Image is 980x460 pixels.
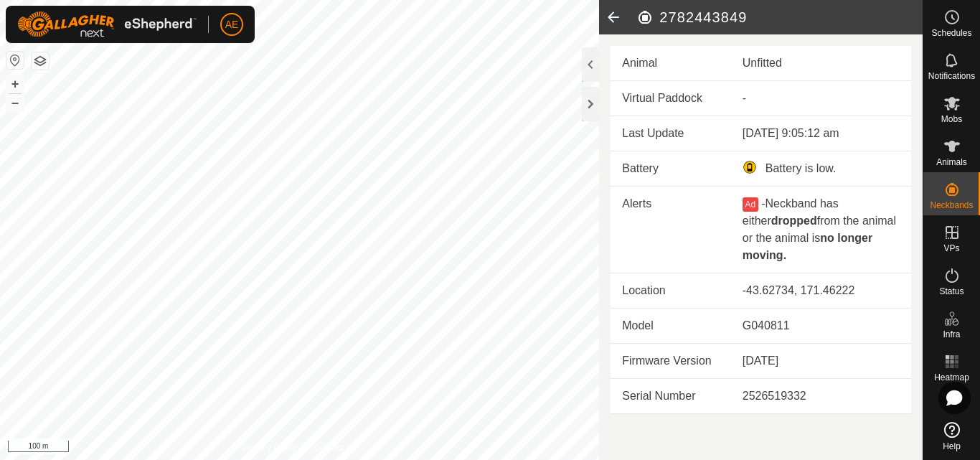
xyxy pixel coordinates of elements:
a: Privacy Policy [243,441,297,454]
span: Infra [943,330,960,339]
span: AE [225,17,239,32]
span: Schedules [931,29,971,37]
div: Unfitted [743,55,900,72]
div: -43.62734, 171.46222 [743,282,900,299]
app-display-virtual-paddock-transition: - [743,92,746,104]
span: VPs [943,244,959,253]
button: Map Layers [32,52,49,70]
div: Battery is low. [743,160,900,177]
span: Help [943,442,961,451]
td: Location [611,273,731,309]
a: Contact Us [314,441,356,454]
span: Neckband has either from the animal or the animal is [743,197,896,261]
td: Serial Number [611,379,731,414]
div: 2526519332 [743,388,900,405]
h2: 2782443849 [636,9,923,26]
span: Heatmap [934,373,969,382]
td: Firmware Version [611,344,731,379]
button: + [6,75,24,93]
td: Last Update [611,116,731,151]
button: – [6,94,24,111]
span: - [761,197,765,210]
td: Model [611,309,731,344]
div: G040811 [743,317,900,334]
div: [DATE] 9:05:12 am [743,125,900,142]
button: Ad [743,197,758,212]
td: Battery [611,151,731,187]
span: Status [939,287,963,296]
span: Notifications [928,72,975,80]
img: Gallagher Logo [17,11,197,37]
td: Alerts [611,187,731,273]
span: Mobs [941,115,962,123]
b: dropped [771,215,817,227]
button: Reset Map [6,52,24,69]
div: [DATE] [743,352,900,370]
td: Animal [611,46,731,81]
a: Help [923,416,980,456]
span: Animals [936,158,967,166]
span: Neckbands [930,201,973,210]
td: Virtual Paddock [611,81,731,116]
